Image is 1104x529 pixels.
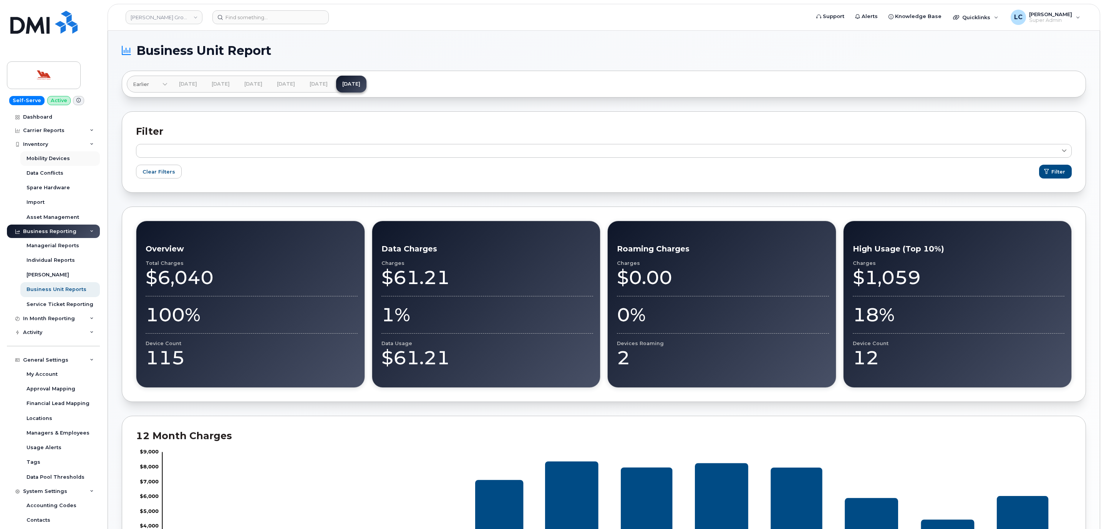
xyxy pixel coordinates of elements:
a: [DATE] [173,76,203,93]
span: Clear Filters [143,168,175,175]
div: Device Count [853,341,1065,346]
a: [DATE] [303,76,334,93]
h3: Roaming Charges [617,244,829,253]
span: Earlier [133,81,149,88]
div: Charges [617,260,829,266]
div: Charges [853,260,1065,266]
a: [DATE] [271,76,301,93]
tspan: $5,000 [140,508,159,514]
h2: Filter [136,126,1072,137]
button: Filter [1039,165,1072,179]
span: Business Unit Report [136,45,271,56]
div: $1,059 [853,266,1065,289]
div: Charges [381,260,593,266]
tspan: $6,000 [140,493,159,499]
div: Device Count [146,341,358,346]
div: 12 [853,346,1065,369]
h3: Overview [146,244,358,253]
div: Devices Roaming [617,341,829,346]
h3: High Usage (Top 10%) [853,244,1065,253]
tspan: $7,000 [140,479,159,484]
button: Clear Filters [136,165,182,179]
div: $61.21 [381,266,593,289]
h2: 12 Month Charges [136,430,1072,441]
tspan: $9,000 [140,449,159,455]
div: 100% [146,303,358,326]
a: [DATE] [206,76,236,93]
div: 0% [617,303,829,326]
div: 18% [853,303,1065,326]
span: Filter [1051,168,1065,175]
div: $0.00 [617,266,829,289]
a: [DATE] [336,76,366,93]
div: 115 [146,346,358,369]
div: $6,040 [146,266,358,289]
h3: Data Charges [381,244,593,253]
tspan: $4,000 [140,523,159,529]
div: Total Charges [146,260,358,266]
div: $61.21 [381,346,593,369]
div: 2 [617,346,829,369]
a: [DATE] [238,76,269,93]
div: Data Usage [381,341,593,346]
div: 1% [381,303,593,326]
tspan: $8,000 [140,464,159,469]
a: Earlier [127,76,167,93]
